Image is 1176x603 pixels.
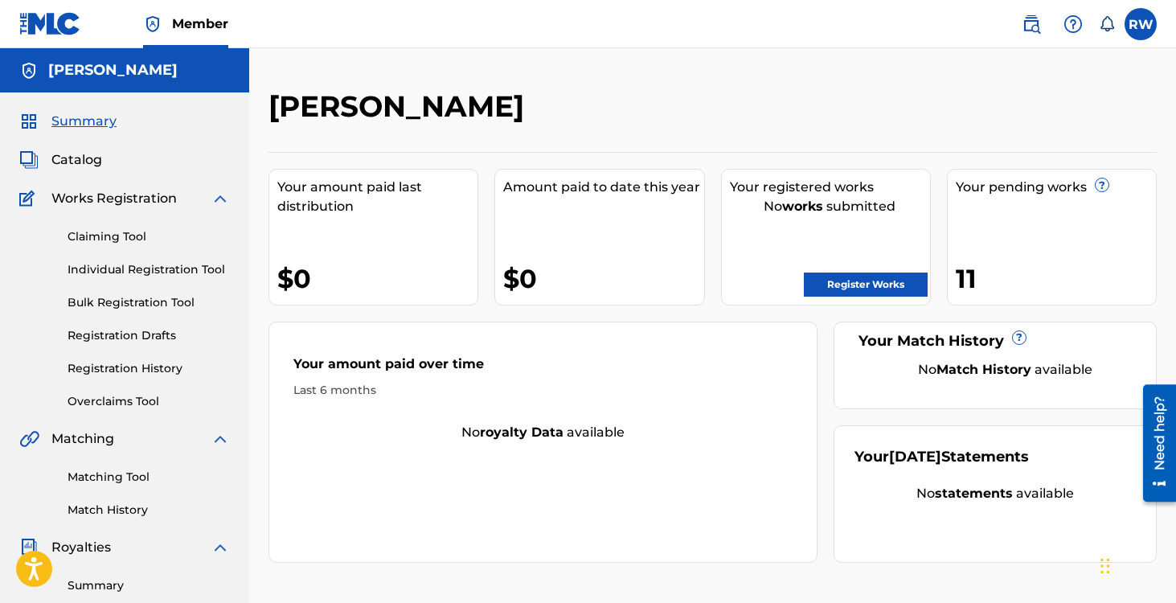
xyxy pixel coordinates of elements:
[51,429,114,449] span: Matching
[1100,542,1110,590] div: Drag
[68,502,230,519] a: Match History
[19,189,40,208] img: Works Registration
[854,330,1136,352] div: Your Match History
[19,150,102,170] a: CatalogCatalog
[172,14,228,33] span: Member
[19,112,39,131] img: Summary
[68,360,230,377] a: Registration History
[68,261,230,278] a: Individual Registration Tool
[854,484,1136,503] div: No available
[956,260,1156,297] div: 11
[1096,526,1176,603] iframe: Chat Widget
[1096,178,1108,191] span: ?
[277,178,477,216] div: Your amount paid last distribution
[503,178,703,197] div: Amount paid to date this year
[211,189,230,208] img: expand
[269,423,817,442] div: No available
[51,189,177,208] span: Works Registration
[935,486,1013,501] strong: statements
[51,150,102,170] span: Catalog
[1015,8,1047,40] a: Public Search
[1063,14,1083,34] img: help
[782,199,823,214] strong: works
[19,12,81,35] img: MLC Logo
[19,112,117,131] a: SummarySummary
[51,538,111,557] span: Royalties
[68,294,230,311] a: Bulk Registration Tool
[1013,331,1026,344] span: ?
[68,469,230,486] a: Matching Tool
[889,448,941,466] span: [DATE]
[211,429,230,449] img: expand
[1125,8,1157,40] div: User Menu
[48,61,178,80] h5: Reuben Whetten
[1099,16,1115,32] div: Notifications
[730,178,930,197] div: Your registered works
[804,273,928,297] a: Register Works
[1131,379,1176,508] iframe: Resource Center
[143,14,162,34] img: Top Rightsholder
[277,260,477,297] div: $0
[19,150,39,170] img: Catalog
[68,577,230,594] a: Summary
[51,112,117,131] span: Summary
[730,197,930,216] div: No submitted
[293,382,793,399] div: Last 6 months
[68,393,230,410] a: Overclaims Tool
[1022,14,1041,34] img: search
[1057,8,1089,40] div: Help
[503,260,703,297] div: $0
[854,446,1029,468] div: Your Statements
[211,538,230,557] img: expand
[19,538,39,557] img: Royalties
[956,178,1156,197] div: Your pending works
[936,362,1031,377] strong: Match History
[480,425,563,440] strong: royalty data
[68,327,230,344] a: Registration Drafts
[268,88,532,125] h2: [PERSON_NAME]
[875,360,1136,379] div: No available
[68,228,230,245] a: Claiming Tool
[19,61,39,80] img: Accounts
[19,429,39,449] img: Matching
[293,355,793,382] div: Your amount paid over time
